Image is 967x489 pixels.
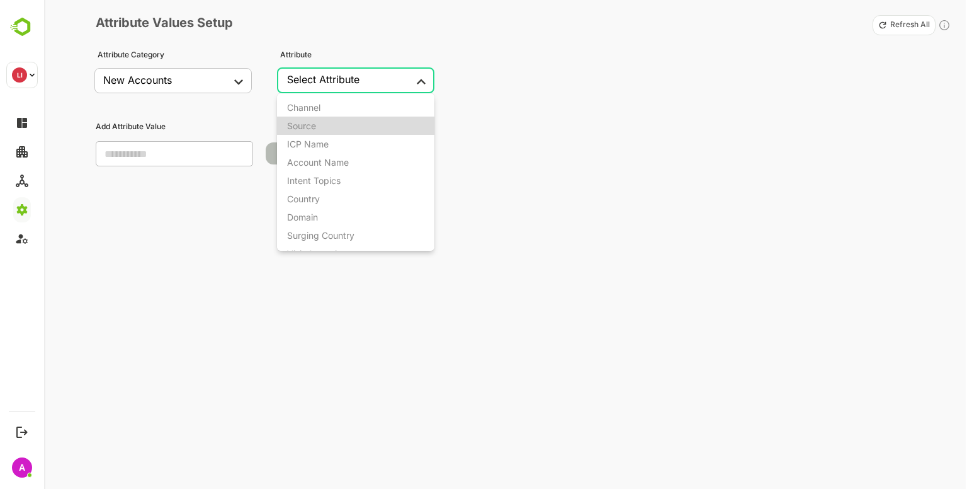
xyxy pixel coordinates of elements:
[287,102,320,113] div: Channel
[287,193,320,204] div: Country
[287,248,346,259] div: Visit Countries
[287,230,354,241] div: Surging Country
[287,157,349,168] div: Account Name
[287,139,329,149] div: ICP Name
[287,212,318,222] div: Domain
[287,120,316,131] div: Source
[287,175,341,186] div: Intent Topics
